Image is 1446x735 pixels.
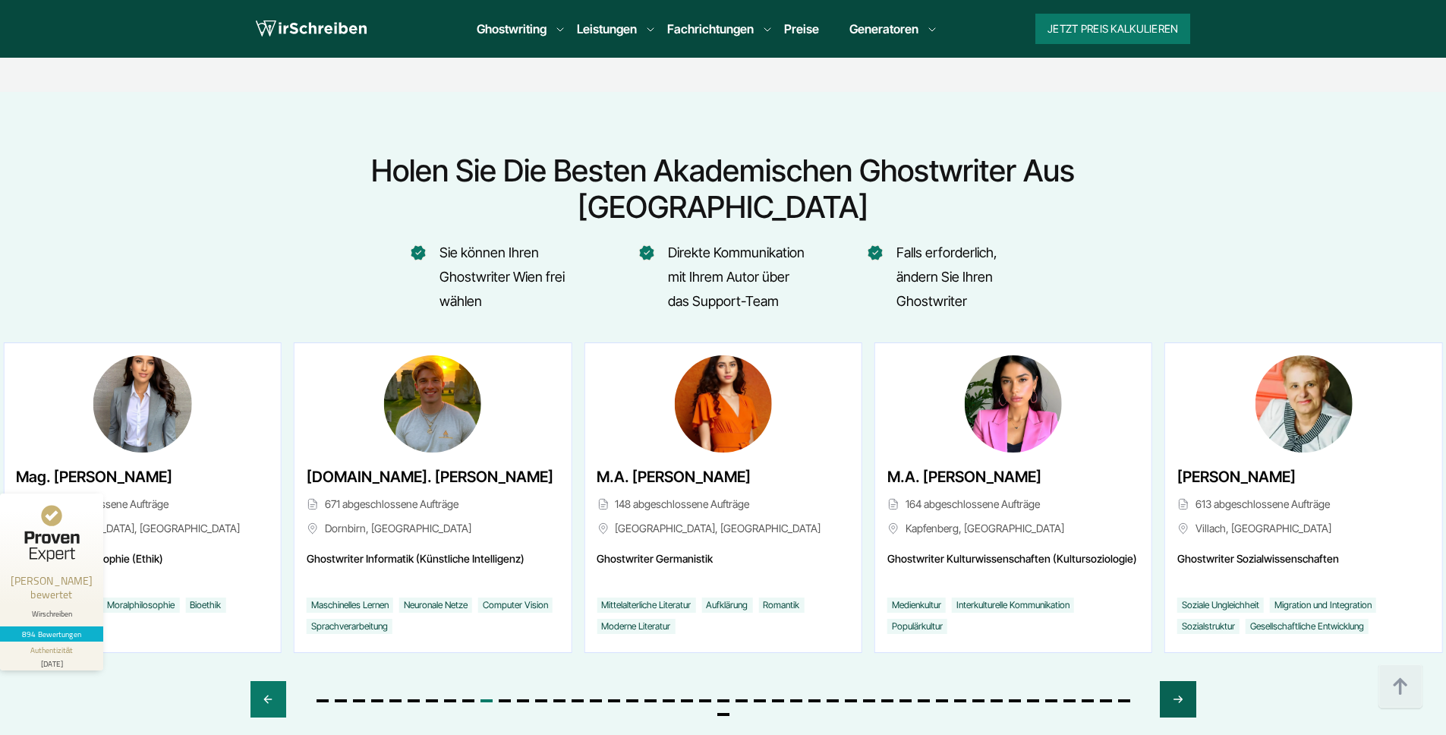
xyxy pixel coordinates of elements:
span: Ghostwriter Germanistik [597,550,849,586]
img: M.Sc. Gannon Flores [384,355,481,453]
button: Jetzt Preis kalkulieren [1035,14,1190,44]
li: Falls erforderlich, ändern Sie Ihren Ghostwriter [868,241,1035,314]
span: 913 abgeschlossene Aufträge [16,495,268,513]
span: Go to slide 46 [717,713,729,716]
span: Kapfenberg, [GEOGRAPHIC_DATA] [887,519,1139,538]
li: Romantik [758,598,804,613]
span: Go to slide 29 [827,699,839,702]
span: M.A. [PERSON_NAME] [887,465,1041,489]
img: M.A. Ruth Meier [674,355,771,453]
span: 671 abgeschlossene Aufträge [307,495,559,513]
span: [DOMAIN_NAME]. [PERSON_NAME] [307,465,553,489]
span: Go to slide 17 [608,699,620,702]
li: Direkte Kommunikation mit Ihrem Autor über das Support-Team [640,241,807,314]
span: Go to slide 15 [572,699,584,702]
li: Medienkultur [887,598,946,613]
span: Go to slide 23 [717,699,729,702]
span: Go to slide 44 [1100,699,1112,702]
span: Dornbirn, [GEOGRAPHIC_DATA] [307,519,559,538]
div: 12 / 46 [1164,342,1442,653]
span: Go to slide 2 [335,699,347,702]
span: Go to slide 38 [991,699,1003,702]
span: Go to slide 14 [553,699,565,702]
div: 9 / 46 [294,342,572,653]
li: Mittelalterliche Literatur [597,598,695,613]
div: [DATE] [6,656,97,667]
span: 164 abgeschlossene Aufträge [887,495,1139,513]
div: Previous slide [250,681,286,718]
li: Migration und Integration [1270,598,1376,613]
span: Go to slide 19 [644,699,657,702]
span: Go to slide 37 [972,699,984,702]
span: Go to slide 39 [1009,699,1021,702]
a: Ghostwriting [477,20,547,38]
div: Wirschreiben [6,609,97,619]
li: Gesellschaftliche Entwicklung [1246,619,1369,634]
span: Go to slide 45 [1118,699,1130,702]
a: Preise [784,21,819,36]
img: M.A. Gisela Horn [965,355,1062,453]
span: Mag. [PERSON_NAME] [16,465,172,489]
span: Ghostwriter Informatik (Künstliche Intelligenz) [307,550,559,586]
li: Moralphilosophie [102,598,179,613]
span: Go to slide 40 [1027,699,1039,702]
li: Sie können Ihren Ghostwriter Wien frei wählen [411,241,578,314]
li: Interkulturelle Kommunikation [952,598,1074,613]
a: Leistungen [577,20,637,38]
div: 10 / 46 [584,342,862,653]
span: Go to slide 43 [1082,699,1094,702]
span: [GEOGRAPHIC_DATA], [GEOGRAPHIC_DATA] [16,519,268,538]
span: Go to slide 35 [936,699,948,702]
span: Villach, [GEOGRAPHIC_DATA] [1177,519,1429,538]
span: Go to slide 3 [353,699,365,702]
li: Populärkultur [887,619,947,634]
span: Go to slide 21 [681,699,693,702]
span: Go to slide 8 [444,699,456,702]
img: button top [1378,664,1423,710]
span: Go to slide 27 [790,699,802,702]
span: Go to slide 34 [918,699,930,702]
span: Go to slide 31 [863,699,875,702]
span: Go to slide 33 [899,699,912,702]
span: Ghostwriter Sozialwissenschaften [1177,550,1429,586]
li: Aufklärung [701,598,752,613]
span: Go to slide 30 [845,699,857,702]
li: Sprachverarbeitung [307,619,392,634]
span: Go to slide 26 [772,699,784,702]
div: Next slide [1160,681,1196,718]
span: Go to slide 13 [535,699,547,702]
span: Go to slide 5 [389,699,402,702]
span: Go to slide 36 [954,699,966,702]
span: 613 abgeschlossene Aufträge [1177,495,1429,513]
span: Go to slide 11 [499,699,511,702]
span: Go to slide 12 [517,699,529,702]
span: Go to slide 9 [462,699,474,702]
img: Mag. Antonia Krüger [93,355,192,453]
span: M.A. [PERSON_NAME] [597,465,751,489]
span: [GEOGRAPHIC_DATA], [GEOGRAPHIC_DATA] [597,519,849,538]
span: Go to slide 24 [736,699,748,702]
h2: Holen Sie die besten akademischen Ghostwriter aus [GEOGRAPHIC_DATA] [250,153,1196,226]
li: Soziale Ungleichheit [1177,598,1264,613]
a: Fachrichtungen [667,20,754,38]
img: logo wirschreiben [256,17,367,40]
span: Go to slide 16 [590,699,602,702]
li: Moderne Literatur [597,619,675,634]
span: Ghostwriter Kulturwissenschaften (Kultursoziologie) [887,550,1139,586]
span: Go to slide 4 [371,699,383,702]
li: Maschinelles Lernen [307,598,393,613]
div: 8 / 46 [3,342,281,653]
span: Go to slide 18 [626,699,638,702]
span: Go to slide 28 [808,699,821,702]
img: Dr. Quenby Sanchez [1255,355,1352,453]
span: 148 abgeschlossene Aufträge [597,495,849,513]
span: Go to slide 1 [317,699,329,702]
li: Bioethik [185,598,225,613]
li: Neuronale Netze [399,598,472,613]
li: Sozialstruktur [1177,619,1240,634]
li: Computer Vision [478,598,553,613]
span: Go to slide 10 [480,699,493,702]
span: Go to slide 20 [663,699,675,702]
div: 11 / 46 [874,342,1152,653]
span: Go to slide 42 [1063,699,1076,702]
